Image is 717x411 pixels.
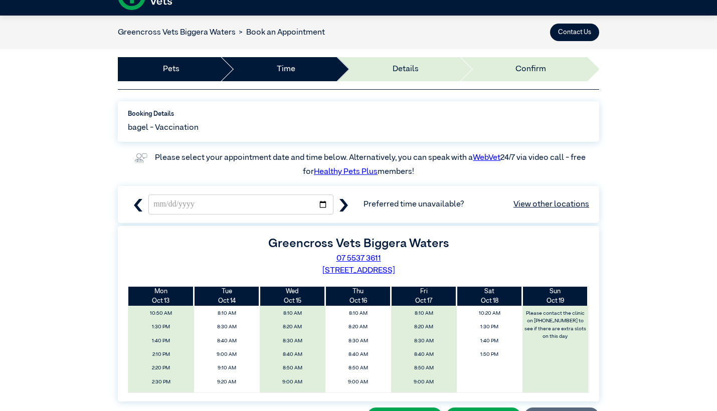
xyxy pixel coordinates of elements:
th: Oct 16 [325,287,391,306]
a: Time [277,63,295,75]
span: 1:40 PM [459,335,519,347]
a: Greencross Vets Biggera Waters [118,29,236,37]
span: 2:20 PM [131,362,192,374]
th: Oct 15 [260,287,325,306]
a: View other locations [513,198,589,211]
span: 8:40 AM [197,335,257,347]
span: 8:10 AM [394,308,454,319]
span: 1:30 PM [131,321,192,333]
span: 9:50 AM [197,390,257,401]
span: 8:20 AM [394,321,454,333]
span: 9:00 AM [197,349,257,360]
label: Greencross Vets Biggera Waters [268,238,449,250]
span: 9:10 AM [197,362,257,374]
span: 8:30 AM [197,321,257,333]
th: Oct 19 [522,287,588,306]
th: Oct 14 [194,287,260,306]
span: 8:50 AM [262,362,322,374]
span: bagel - Vaccination [128,122,199,134]
a: [STREET_ADDRESS] [322,267,395,275]
span: 9:00 AM [262,376,322,388]
span: 9:00 AM [328,376,388,388]
span: 8:30 AM [394,335,454,347]
span: 8:40 AM [262,349,322,360]
label: Please select your appointment date and time below. Alternatively, you can speak with a 24/7 via ... [155,154,587,176]
span: 8:30 AM [328,335,388,347]
span: 8:20 AM [262,321,322,333]
label: Booking Details [128,109,589,119]
th: Oct 13 [128,287,194,306]
span: 8:40 AM [328,349,388,360]
a: 07 5537 3611 [336,255,381,263]
span: 8:10 AM [197,308,257,319]
a: Pets [163,63,180,75]
span: 9:20 AM [197,376,257,388]
th: Oct 17 [391,287,457,306]
span: 2:40 PM [131,390,192,401]
span: 2:10 PM [131,349,192,360]
nav: breadcrumb [118,27,325,39]
th: Oct 18 [457,287,522,306]
span: 8:10 AM [328,308,388,319]
span: 8:40 AM [394,349,454,360]
span: 8:50 AM [328,362,388,374]
a: Healthy Pets Plus [314,168,378,176]
span: 8:50 AM [394,362,454,374]
span: 9:10 AM [262,390,322,401]
span: 9:00 AM [394,376,454,388]
a: WebVet [473,154,500,162]
span: Preferred time unavailable? [364,198,589,211]
li: Book an Appointment [236,27,325,39]
span: 8:30 AM [262,335,322,347]
span: 10:20 AM [459,308,519,319]
span: 8:20 AM [328,321,388,333]
span: 1:40 PM [131,335,192,347]
span: 9:10 AM [394,390,454,401]
button: Contact Us [550,24,599,41]
span: 1:30 PM [459,321,519,333]
span: 9:10 AM [328,390,388,401]
img: vet [131,150,150,166]
span: 1:50 PM [459,349,519,360]
span: 2:30 PM [131,376,192,388]
span: 10:50 AM [131,308,192,319]
span: 8:10 AM [262,308,322,319]
label: Please contact the clinic on [PHONE_NUMBER] to see if there are extra slots on this day [523,308,587,342]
